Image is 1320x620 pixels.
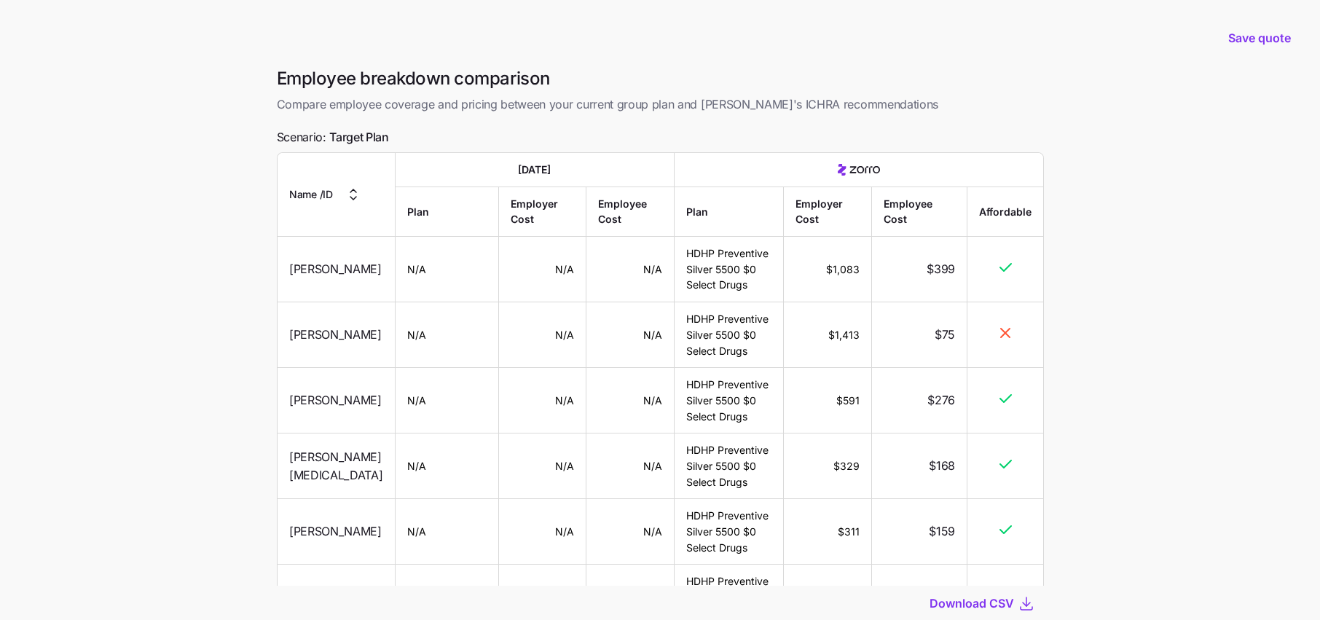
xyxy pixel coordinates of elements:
[930,595,1014,612] span: Download CSV
[586,368,674,433] td: N/A
[784,368,871,433] td: $591
[498,499,586,565] td: N/A
[967,187,1043,236] th: Affordable
[289,260,382,278] span: [PERSON_NAME]
[675,187,784,236] th: Plan
[498,237,586,302] td: N/A
[586,302,674,368] td: N/A
[498,302,586,368] td: N/A
[289,391,382,409] span: [PERSON_NAME]
[289,448,383,484] span: [PERSON_NAME][MEDICAL_DATA]
[277,95,1044,114] span: Compare employee coverage and pricing between your current group plan and [PERSON_NAME]'s ICHRA r...
[395,433,498,499] td: N/A
[289,522,382,541] span: [PERSON_NAME]
[586,237,674,302] td: N/A
[1228,29,1291,47] span: Save quote
[784,433,871,499] td: $329
[395,187,498,236] th: Plan
[784,237,871,302] td: $1,083
[586,499,674,565] td: N/A
[930,595,1018,612] button: Download CSV
[498,187,586,236] th: Employer Cost
[498,368,586,433] td: N/A
[784,187,871,236] th: Employer Cost
[395,499,498,565] td: N/A
[289,326,382,344] span: [PERSON_NAME]
[277,67,1044,90] h1: Employee breakdown comparison
[586,433,674,499] td: N/A
[277,128,389,146] span: Scenario:
[934,326,954,344] span: $75
[289,186,362,203] button: Name /ID
[675,302,784,368] td: HDHP Preventive Silver 5500 $0 Select Drugs
[395,237,498,302] td: N/A
[289,187,333,203] span: Name / ID
[586,187,674,236] th: Employee Cost
[498,433,586,499] td: N/A
[929,457,955,475] span: $168
[395,368,498,433] td: N/A
[675,499,784,565] td: HDHP Preventive Silver 5500 $0 Select Drugs
[784,302,871,368] td: $1,413
[395,302,498,368] td: N/A
[395,153,675,187] th: [DATE]
[784,499,871,565] td: $311
[927,260,955,278] span: $399
[329,128,388,146] span: Target Plan
[1217,17,1303,58] button: Save quote
[871,187,967,236] th: Employee Cost
[927,391,955,409] span: $276
[675,237,784,302] td: HDHP Preventive Silver 5500 $0 Select Drugs
[675,433,784,499] td: HDHP Preventive Silver 5500 $0 Select Drugs
[675,368,784,433] td: HDHP Preventive Silver 5500 $0 Select Drugs
[929,522,955,541] span: $159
